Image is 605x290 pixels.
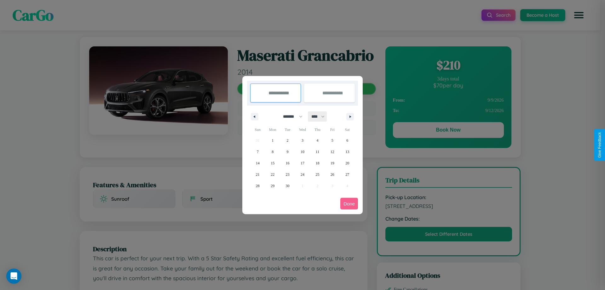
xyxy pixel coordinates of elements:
button: 15 [265,157,280,169]
span: Sun [250,125,265,135]
span: 25 [315,169,319,180]
span: 17 [301,157,304,169]
span: 5 [331,135,333,146]
span: 11 [316,146,320,157]
button: 5 [325,135,340,146]
span: 10 [301,146,304,157]
button: 21 [250,169,265,180]
button: 1 [265,135,280,146]
button: 30 [280,180,295,192]
button: 10 [295,146,310,157]
span: 18 [315,157,319,169]
span: 3 [302,135,303,146]
button: 28 [250,180,265,192]
button: 11 [310,146,325,157]
button: 26 [325,169,340,180]
span: 4 [316,135,318,146]
button: 25 [310,169,325,180]
button: 29 [265,180,280,192]
span: 2 [287,135,289,146]
button: 16 [280,157,295,169]
button: 22 [265,169,280,180]
span: 8 [272,146,274,157]
button: 9 [280,146,295,157]
span: 1 [272,135,274,146]
button: 24 [295,169,310,180]
span: 27 [345,169,349,180]
div: Give Feedback [597,132,602,158]
span: 21 [256,169,260,180]
span: 23 [286,169,290,180]
span: 29 [271,180,274,192]
button: 7 [250,146,265,157]
span: Wed [295,125,310,135]
button: 18 [310,157,325,169]
span: 12 [331,146,334,157]
span: Tue [280,125,295,135]
button: 23 [280,169,295,180]
button: 4 [310,135,325,146]
span: 22 [271,169,274,180]
span: 16 [286,157,290,169]
span: 24 [301,169,304,180]
span: 28 [256,180,260,192]
button: 19 [325,157,340,169]
span: 13 [345,146,349,157]
span: 14 [256,157,260,169]
button: 6 [340,135,355,146]
span: Mon [265,125,280,135]
button: 20 [340,157,355,169]
button: 3 [295,135,310,146]
span: 30 [286,180,290,192]
button: 2 [280,135,295,146]
span: 26 [331,169,334,180]
span: Sat [340,125,355,135]
span: Thu [310,125,325,135]
span: 7 [257,146,259,157]
span: 19 [331,157,334,169]
span: 9 [287,146,289,157]
button: 27 [340,169,355,180]
span: 15 [271,157,274,169]
button: 14 [250,157,265,169]
span: 20 [345,157,349,169]
button: Done [340,198,358,210]
span: Fri [325,125,340,135]
button: 13 [340,146,355,157]
div: Open Intercom Messenger [6,269,21,284]
button: 12 [325,146,340,157]
button: 8 [265,146,280,157]
span: 6 [346,135,348,146]
button: 17 [295,157,310,169]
